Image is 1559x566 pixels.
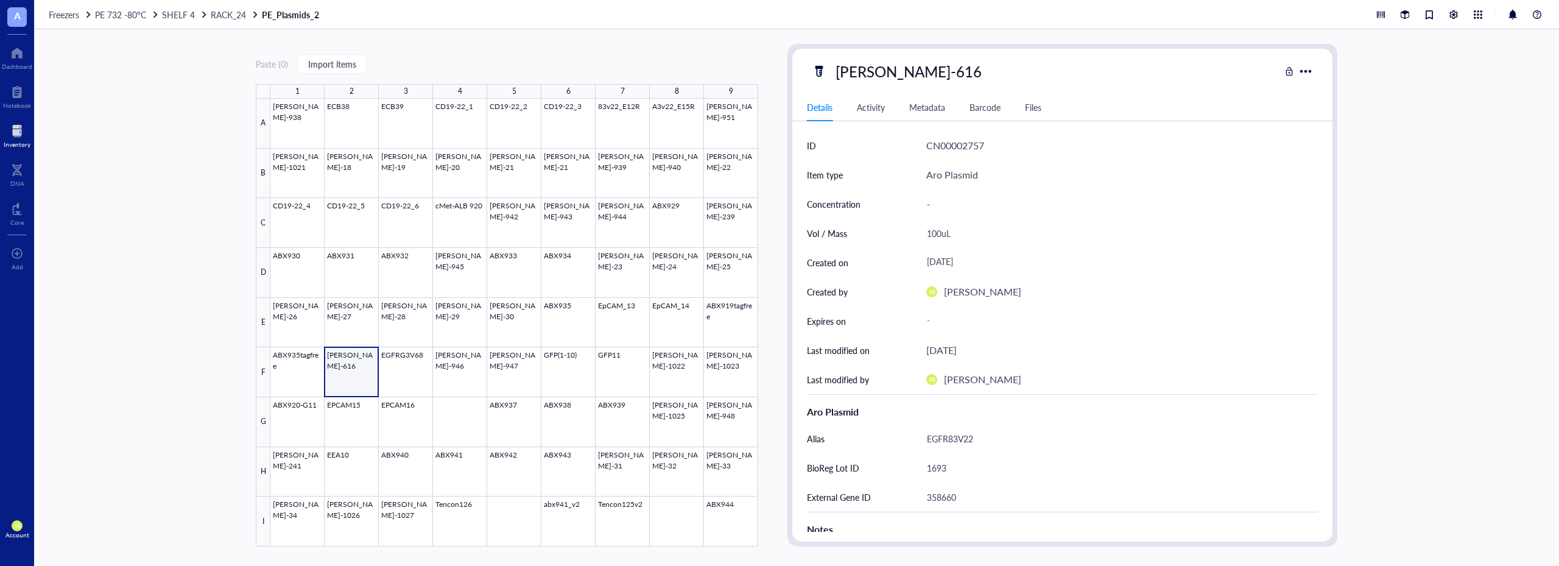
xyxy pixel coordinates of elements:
div: Item type [807,168,843,182]
div: Add [12,263,23,271]
div: Created by [807,285,848,299]
div: BioReg Lot ID [807,461,859,475]
div: Files [1025,101,1041,114]
div: [DATE] [921,252,1313,274]
div: 9 [729,83,733,99]
div: ID [807,139,816,152]
span: PE 732 -80°C [95,9,146,21]
div: D [256,248,270,298]
div: Account [5,531,29,539]
div: Expires on [807,314,846,328]
div: External Gene ID [807,490,871,504]
span: GB [929,289,934,295]
div: Alias [807,432,825,445]
div: F [256,347,270,397]
div: - [921,191,1313,217]
div: Metadata [909,101,945,114]
a: DNA [10,160,24,187]
div: 7 [621,83,625,99]
div: Activity [857,101,885,114]
div: Concentration [807,197,860,211]
span: Import items [308,59,356,69]
div: 6 [566,83,571,99]
div: [PERSON_NAME] [944,284,1021,300]
div: G [256,397,270,447]
div: C [256,198,270,248]
div: Aro Plasmid [807,405,1318,419]
div: Vol / Mass [807,227,847,240]
div: I [256,497,270,547]
a: Inventory [4,121,30,148]
span: SHELF 4 [162,9,195,21]
span: Freezers [49,9,79,21]
span: RACK_24 [211,9,246,21]
span: GB [14,523,19,529]
a: Core [10,199,24,226]
button: Paste (0) [256,54,288,74]
div: DNA [10,180,24,187]
a: SHELF 4RACK_24 [162,9,259,20]
span: A [14,8,21,23]
button: Import items [298,54,367,74]
a: Freezers [49,9,93,20]
div: 1693 [921,455,1313,481]
div: 358660 [921,484,1313,510]
div: Dashboard [2,63,32,70]
div: Barcode [970,101,1001,114]
div: 4 [458,83,462,99]
div: Inventory [4,141,30,148]
div: CN00002757 [926,138,984,154]
div: 2 [350,83,354,99]
div: Core [10,219,24,226]
div: B [256,149,270,199]
div: E [256,298,270,348]
div: 3 [404,83,408,99]
div: Last modified by [807,373,869,386]
div: Details [807,101,832,114]
div: H [256,447,270,497]
div: [PERSON_NAME]-616 [830,58,987,84]
a: PE_Plasmids_2 [262,9,322,20]
div: EGFR83V22 [921,426,1313,451]
a: Notebook [3,82,31,109]
a: PE 732 -80°C [95,9,160,20]
div: Notes [807,522,1318,537]
div: Aro Plasmid [926,167,978,183]
div: A [256,99,270,149]
div: Last modified on [807,344,870,357]
div: [DATE] [926,342,957,358]
div: 8 [675,83,679,99]
div: 100uL [921,221,1313,246]
div: Notebook [3,102,31,109]
div: 1 [295,83,300,99]
div: Created on [807,256,848,269]
div: - [921,310,1313,332]
div: 5 [512,83,516,99]
a: Dashboard [2,43,32,70]
span: GB [929,377,934,383]
div: [PERSON_NAME] [944,372,1021,387]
